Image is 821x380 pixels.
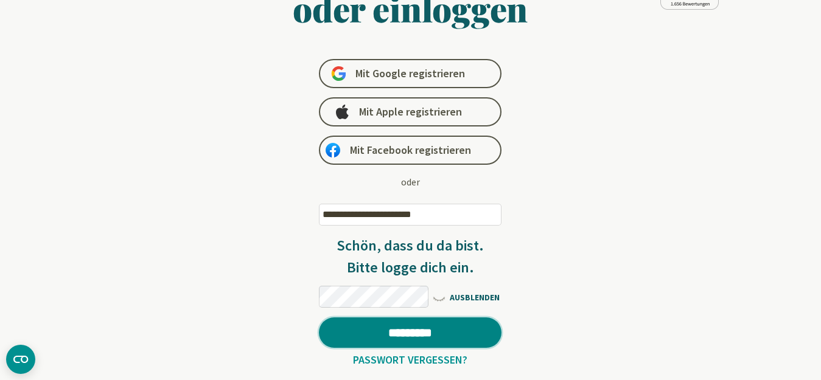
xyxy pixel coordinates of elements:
span: AUSBLENDEN [431,289,501,304]
a: Mit Apple registrieren [319,97,501,126]
span: Mit Facebook registrieren [350,143,471,157]
span: Mit Google registrieren [355,66,465,81]
a: Mit Facebook registrieren [319,136,501,165]
div: oder [401,174,420,189]
span: Mit Apple registrieren [359,105,462,119]
a: Mit Google registrieren [319,59,501,88]
h3: Schön, dass du da bist. Bitte logge dich ein. [319,235,501,278]
a: Passwort vergessen? [348,353,472,367]
button: CMP-Widget öffnen [6,345,35,374]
